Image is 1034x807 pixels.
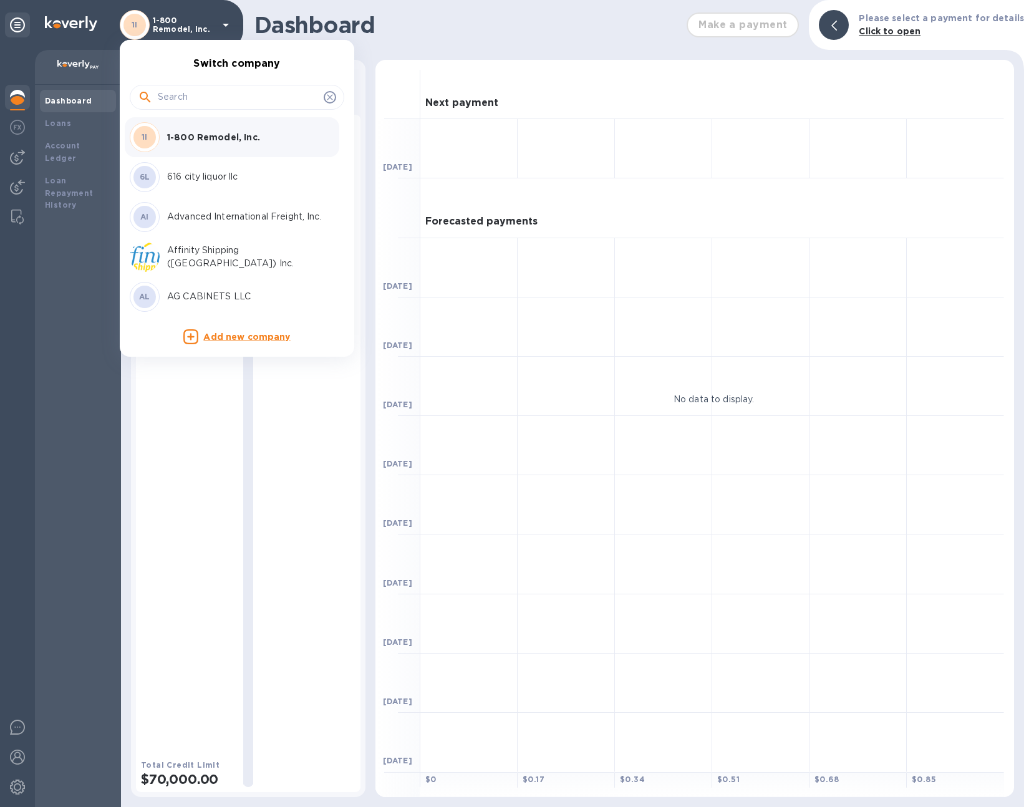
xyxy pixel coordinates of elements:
b: 1I [142,132,148,142]
p: Advanced International Freight, Inc. [167,210,324,223]
b: 6L [140,172,150,181]
b: AI [140,212,149,221]
input: Search [158,88,319,107]
p: AG CABINETS LLC [167,290,324,303]
p: Affinity Shipping ([GEOGRAPHIC_DATA]) Inc. [167,244,324,270]
p: 1-800 Remodel, Inc. [167,131,324,143]
b: AL [139,292,150,301]
p: 616 city liquor llc [167,170,324,183]
p: Add new company [203,331,290,344]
